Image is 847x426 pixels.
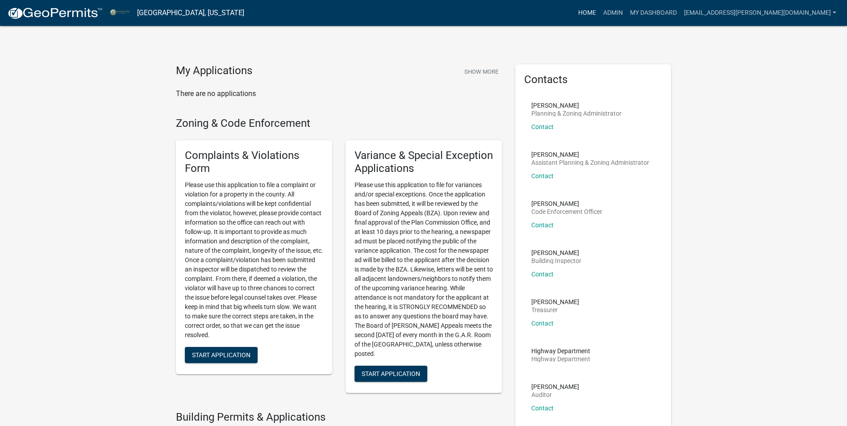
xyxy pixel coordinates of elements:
a: [GEOGRAPHIC_DATA], [US_STATE] [137,5,244,21]
p: [PERSON_NAME] [531,384,579,390]
p: [PERSON_NAME] [531,102,622,109]
a: [EMAIL_ADDRESS][PERSON_NAME][DOMAIN_NAME] [680,4,840,21]
a: Home [575,4,600,21]
a: Contact [531,320,554,327]
a: Contact [531,123,554,130]
a: Contact [531,221,554,229]
a: Contact [531,271,554,278]
p: Assistant Planning & Zoning Administrator [531,159,649,166]
p: Highway Department [531,348,590,354]
button: Start Application [185,347,258,363]
p: Treasurer [531,307,579,313]
h4: Zoning & Code Enforcement [176,117,502,130]
span: Start Application [362,370,420,377]
span: Start Application [192,351,250,358]
h5: Variance & Special Exception Applications [355,149,493,175]
p: [PERSON_NAME] [531,299,579,305]
h4: Building Permits & Applications [176,411,502,424]
p: Please use this application to file a complaint or violation for a property in the county. All co... [185,180,323,340]
p: Auditor [531,392,579,398]
p: Planning & Zoning Administrator [531,110,622,117]
h5: Contacts [524,73,663,86]
a: Contact [531,172,554,180]
p: Highway Department [531,356,590,362]
p: [PERSON_NAME] [531,151,649,158]
p: There are no applications [176,88,502,99]
p: Building Inspector [531,258,581,264]
p: [PERSON_NAME] [531,250,581,256]
a: Admin [600,4,626,21]
button: Show More [461,64,502,79]
a: Contact [531,405,554,412]
a: My Dashboard [626,4,680,21]
p: Please use this application to file for variances and/or special exceptions. Once the application... [355,180,493,359]
p: Code Enforcement Officer [531,209,602,215]
img: Miami County, Indiana [110,7,130,19]
h4: My Applications [176,64,252,78]
h5: Complaints & Violations Form [185,149,323,175]
button: Start Application [355,366,427,382]
p: [PERSON_NAME] [531,200,602,207]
